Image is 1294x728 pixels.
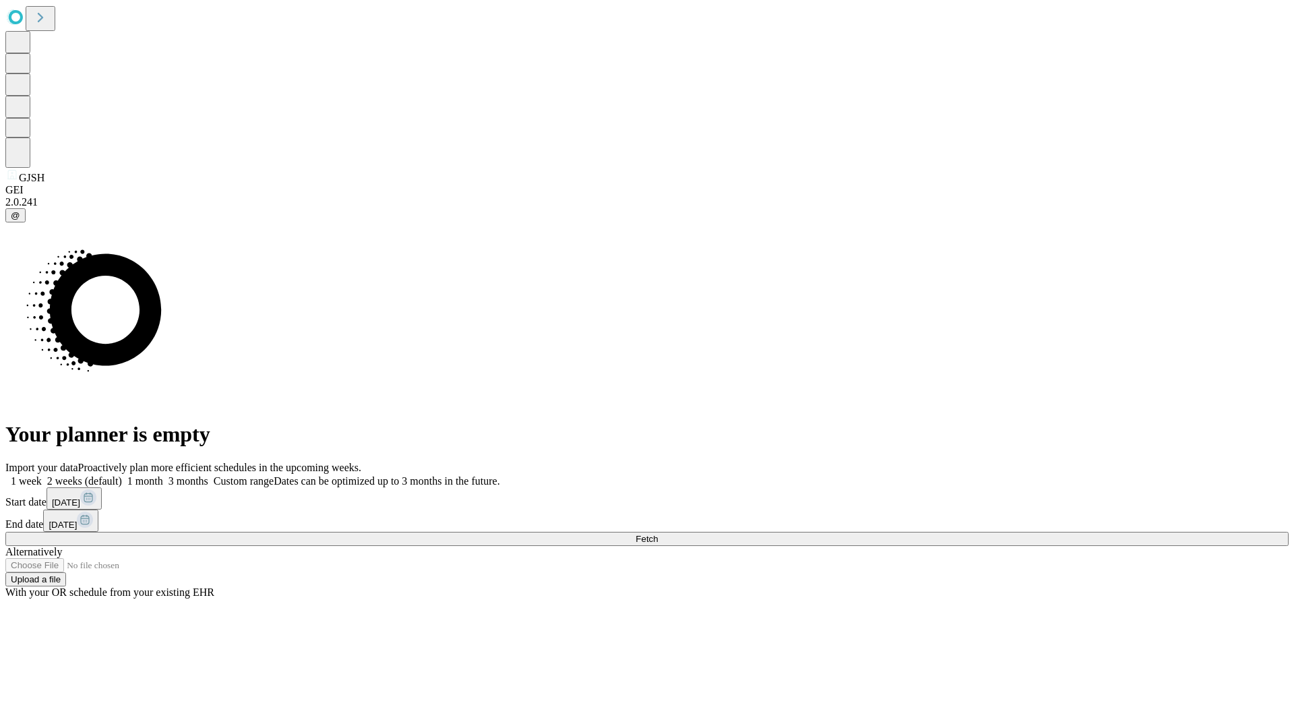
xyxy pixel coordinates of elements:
button: @ [5,208,26,222]
span: Proactively plan more efficient schedules in the upcoming weeks. [78,462,361,473]
span: 2 weeks (default) [47,475,122,487]
div: Start date [5,487,1289,510]
span: Fetch [636,534,658,544]
span: [DATE] [49,520,77,530]
span: 1 month [127,475,163,487]
span: Dates can be optimized up to 3 months in the future. [274,475,499,487]
span: 1 week [11,475,42,487]
span: [DATE] [52,497,80,508]
span: Custom range [214,475,274,487]
span: GJSH [19,172,44,183]
button: Fetch [5,532,1289,546]
button: [DATE] [43,510,98,532]
span: Alternatively [5,546,62,557]
button: Upload a file [5,572,66,586]
button: [DATE] [47,487,102,510]
span: @ [11,210,20,220]
div: GEI [5,184,1289,196]
span: With your OR schedule from your existing EHR [5,586,214,598]
span: Import your data [5,462,78,473]
div: 2.0.241 [5,196,1289,208]
div: End date [5,510,1289,532]
span: 3 months [168,475,208,487]
h1: Your planner is empty [5,422,1289,447]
